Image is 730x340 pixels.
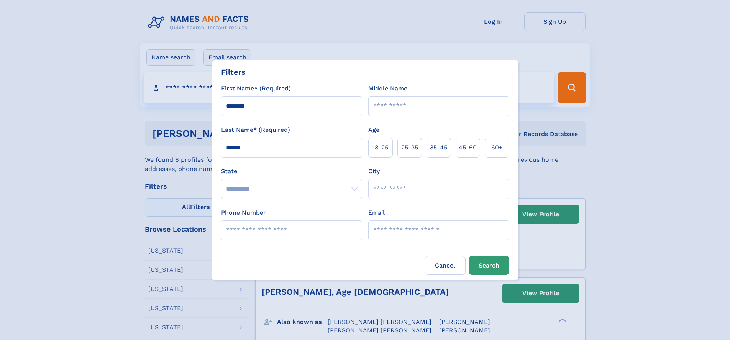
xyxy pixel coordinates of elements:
label: Cancel [425,256,466,275]
label: Phone Number [221,208,266,217]
span: 18‑25 [372,143,388,152]
label: Last Name* (Required) [221,125,290,135]
label: State [221,167,362,176]
span: 35‑45 [430,143,447,152]
label: City [368,167,380,176]
button: Search [469,256,509,275]
span: 60+ [491,143,503,152]
label: Email [368,208,385,217]
span: 25‑35 [401,143,418,152]
label: Middle Name [368,84,407,93]
label: First Name* (Required) [221,84,291,93]
label: Age [368,125,379,135]
span: 45‑60 [459,143,477,152]
div: Filters [221,66,246,78]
